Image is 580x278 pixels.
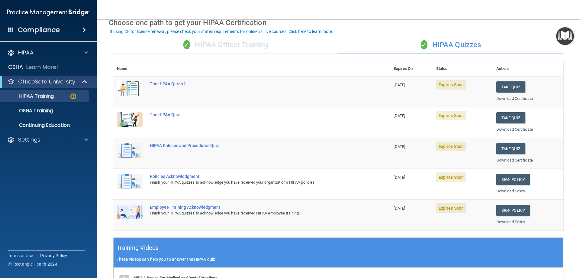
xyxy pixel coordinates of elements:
span: Expires Soon [436,80,466,90]
a: Sign Policy [496,174,530,185]
p: OSHA Training [4,108,53,114]
img: warning-circle.0cc9ac19.png [69,93,77,100]
p: HIPAA Training [4,93,54,99]
a: Download Policy [496,189,525,193]
div: Finish your HIPAA quizzes to acknowledge you have received your organization’s HIPAA policies. [150,179,360,186]
a: Download Certificate [496,127,533,132]
a: Download Policy [496,220,525,224]
div: The HIPAA Quiz [150,112,360,117]
button: Open Resource Center [556,27,574,45]
th: Name [113,61,146,76]
span: Expires Soon [436,172,466,182]
span: ✓ [183,40,190,49]
p: OSHA [8,64,23,71]
a: Terms of Use [8,253,33,259]
p: OfficeSafe University [18,78,75,85]
div: Policies Acknowledgment [150,174,360,179]
a: Download Certificate [496,96,533,101]
h5: Training Videos [117,243,159,253]
div: Finish your HIPAA quizzes to acknowledge you have received HIPAA employee training. [150,210,360,217]
span: [DATE] [394,113,405,118]
span: [DATE] [394,206,405,211]
div: If using CE for license renewal, please check your state's requirements for online vs. live cours... [110,29,333,34]
p: Settings [18,136,40,143]
span: [DATE] [394,175,405,180]
span: [DATE] [394,144,405,149]
div: HIPAA Officer Training [113,36,338,54]
h4: Compliance [18,26,60,34]
a: Download Certificate [496,158,533,162]
img: PMB logo [7,6,89,18]
th: Actions [493,61,563,76]
p: Continuing Education [4,122,86,128]
p: Learn More! [26,64,58,71]
a: Settings [7,136,88,143]
button: If using CE for license renewal, please check your state's requirements for online vs. live cours... [109,28,334,34]
button: Take Quiz [496,143,525,154]
div: HIPAA Quizzes [338,36,563,54]
span: [DATE] [394,83,405,87]
th: Expires On [390,61,432,76]
div: Employee Training Acknowledgment [150,205,360,210]
span: Ⓒ Rectangle Health 2024 [8,261,57,267]
p: HIPAA [18,49,34,56]
a: OfficeSafe University [7,78,88,85]
div: The HIPAA Quiz #2 [150,81,360,86]
div: Choose one path to get your HIPAA Certification [109,14,568,31]
span: ✓ [421,40,427,49]
button: Take Quiz [496,112,525,123]
p: These videos can help you to answer the HIPAA quiz [117,257,560,262]
div: HIPAA Policies and Procedures Quiz [150,143,360,148]
a: HIPAA [7,49,88,56]
span: Expires Soon [436,111,466,120]
button: Take Quiz [496,81,525,93]
th: Status [433,61,493,76]
span: Expires Soon [436,203,466,213]
span: Expires Soon [436,142,466,151]
iframe: Drift Widget Chat Controller [550,236,573,259]
a: Privacy Policy [40,253,67,259]
a: Sign Policy [496,205,530,216]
